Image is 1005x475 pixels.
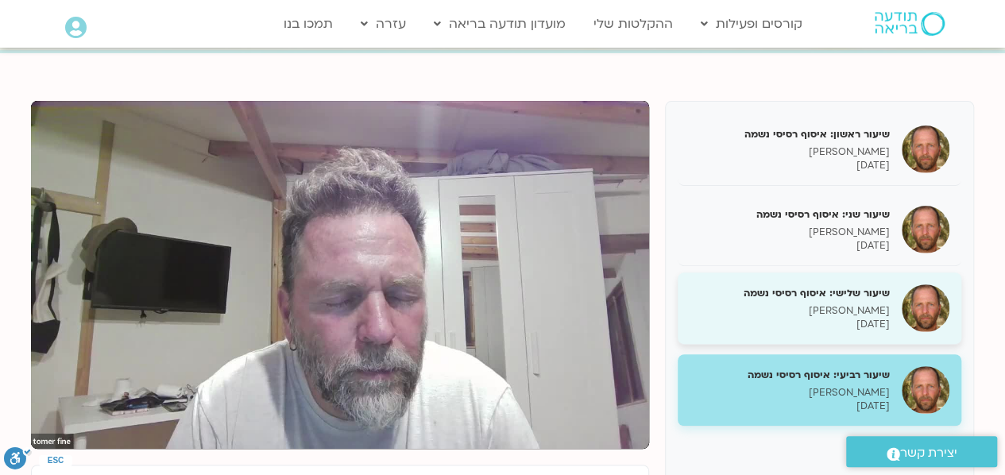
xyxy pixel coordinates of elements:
a: עזרה [353,9,414,39]
p: [PERSON_NAME] [690,304,890,318]
a: תמכו בנו [276,9,341,39]
img: שיעור שלישי: איסוף רסיסי נשמה [902,284,949,332]
img: שיעור רביעי: איסוף רסיסי נשמה [902,366,949,414]
a: יצירת קשר [846,436,997,467]
h5: שיעור ראשון: איסוף רסיסי נשמה [690,127,890,141]
img: שיעור ראשון: איסוף רסיסי נשמה [902,126,949,173]
a: קורסים ופעילות [693,9,810,39]
img: תודעה בריאה [875,12,945,36]
span: יצירת קשר [900,442,957,464]
h5: שיעור שני: איסוף רסיסי נשמה [690,207,890,222]
p: [PERSON_NAME] [690,386,890,400]
p: [PERSON_NAME] [690,145,890,159]
p: [DATE] [690,318,890,331]
p: [DATE] [690,159,890,172]
a: ההקלטות שלי [586,9,681,39]
h5: שיעור רביעי: איסוף רסיסי נשמה [690,368,890,382]
a: מועדון תודעה בריאה [426,9,574,39]
img: שיעור שני: איסוף רסיסי נשמה [902,206,949,253]
h5: שיעור שלישי: איסוף רסיסי נשמה [690,286,890,300]
p: [DATE] [690,239,890,253]
p: [PERSON_NAME] [690,226,890,239]
p: [DATE] [690,400,890,413]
